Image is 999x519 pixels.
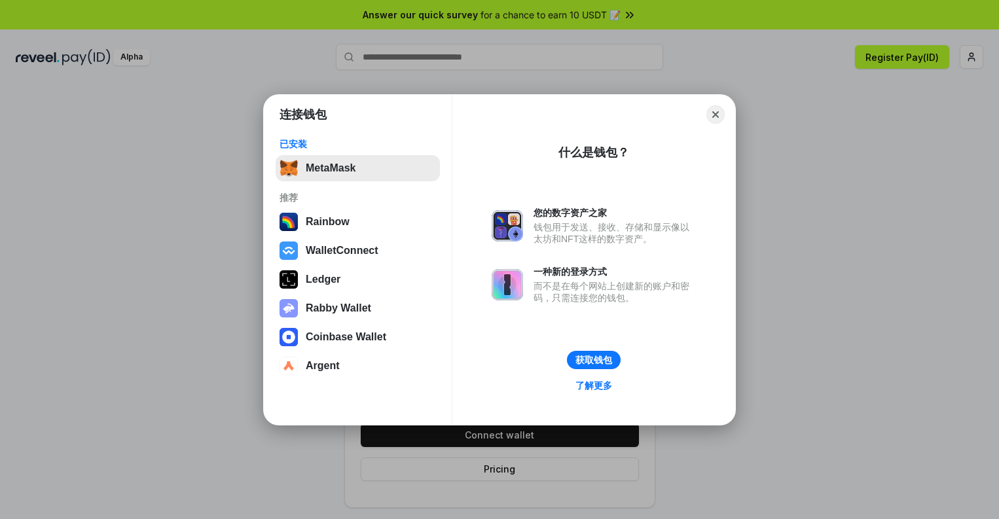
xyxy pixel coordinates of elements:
img: svg+xml,%3Csvg%20xmlns%3D%22http%3A%2F%2Fwww.w3.org%2F2000%2Fsvg%22%20fill%3D%22none%22%20viewBox... [492,269,523,300]
div: Argent [306,360,340,372]
button: Coinbase Wallet [276,324,440,350]
img: svg+xml,%3Csvg%20xmlns%3D%22http%3A%2F%2Fwww.w3.org%2F2000%2Fsvg%22%20fill%3D%22none%22%20viewBox... [492,210,523,242]
button: Argent [276,353,440,379]
div: 钱包用于发送、接收、存储和显示像以太坊和NFT这样的数字资产。 [534,221,696,245]
div: Rabby Wallet [306,302,371,314]
button: MetaMask [276,155,440,181]
img: svg+xml,%3Csvg%20xmlns%3D%22http%3A%2F%2Fwww.w3.org%2F2000%2Fsvg%22%20width%3D%2228%22%20height%3... [280,270,298,289]
div: 而不是在每个网站上创建新的账户和密码，只需连接您的钱包。 [534,280,696,304]
div: 一种新的登录方式 [534,266,696,277]
button: Rabby Wallet [276,295,440,321]
h1: 连接钱包 [280,107,327,122]
img: svg+xml,%3Csvg%20width%3D%2228%22%20height%3D%2228%22%20viewBox%3D%220%200%2028%2028%22%20fill%3D... [280,242,298,260]
button: Ledger [276,266,440,293]
button: Close [706,105,725,124]
div: Ledger [306,274,340,285]
div: MetaMask [306,162,355,174]
img: svg+xml,%3Csvg%20width%3D%2228%22%20height%3D%2228%22%20viewBox%3D%220%200%2028%2028%22%20fill%3D... [280,357,298,375]
div: 推荐 [280,192,436,204]
button: Rainbow [276,209,440,235]
div: 获取钱包 [575,354,612,366]
img: svg+xml,%3Csvg%20width%3D%2228%22%20height%3D%2228%22%20viewBox%3D%220%200%2028%2028%22%20fill%3D... [280,328,298,346]
button: 获取钱包 [567,351,621,369]
img: svg+xml,%3Csvg%20fill%3D%22none%22%20height%3D%2233%22%20viewBox%3D%220%200%2035%2033%22%20width%... [280,159,298,177]
a: 了解更多 [568,377,620,394]
div: Coinbase Wallet [306,331,386,343]
div: 已安装 [280,138,436,150]
img: svg+xml,%3Csvg%20width%3D%22120%22%20height%3D%22120%22%20viewBox%3D%220%200%20120%20120%22%20fil... [280,213,298,231]
div: 您的数字资产之家 [534,207,696,219]
div: 了解更多 [575,380,612,391]
div: 什么是钱包？ [558,145,629,160]
img: svg+xml,%3Csvg%20xmlns%3D%22http%3A%2F%2Fwww.w3.org%2F2000%2Fsvg%22%20fill%3D%22none%22%20viewBox... [280,299,298,317]
button: WalletConnect [276,238,440,264]
div: WalletConnect [306,245,378,257]
div: Rainbow [306,216,350,228]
